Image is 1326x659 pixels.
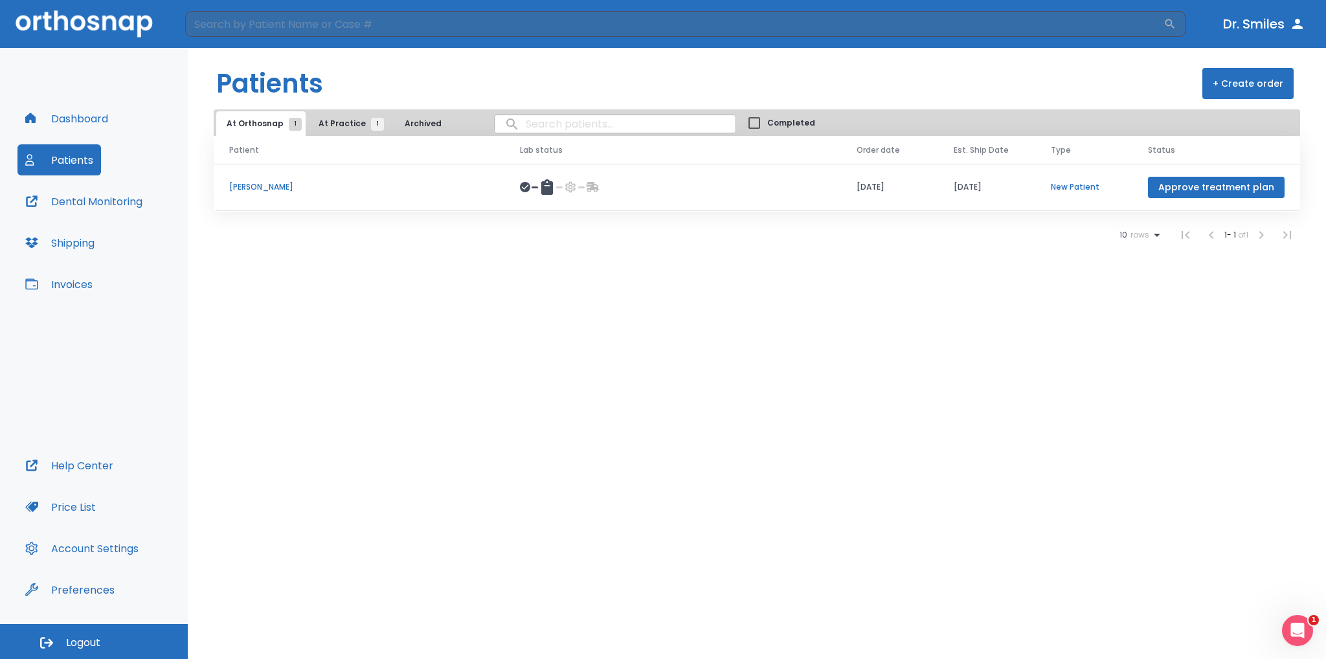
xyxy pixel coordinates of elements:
img: Orthosnap [16,10,153,37]
div: Tooltip anchor [112,584,124,596]
button: Invoices [17,269,100,300]
td: [DATE] [938,164,1035,211]
span: At Practice [319,118,377,129]
h1: Patients [216,64,323,103]
span: 1 [1309,615,1319,625]
input: search [495,111,736,137]
span: 1 - 1 [1224,229,1238,240]
span: Lab status [520,144,563,156]
p: [PERSON_NAME] [229,181,489,193]
button: Dental Monitoring [17,186,150,217]
button: Help Center [17,450,121,481]
button: Preferences [17,574,122,605]
span: At Orthosnap [227,118,295,129]
span: Completed [767,117,815,129]
iframe: Intercom live chat [1282,615,1313,646]
span: 10 [1119,230,1127,240]
td: [DATE] [841,164,938,211]
span: 1 [289,118,302,131]
span: Logout [66,636,100,650]
span: of 1 [1238,229,1248,240]
div: tabs [216,111,458,136]
span: Est. Ship Date [954,144,1009,156]
span: Type [1051,144,1071,156]
span: 1 [371,118,384,131]
button: Shipping [17,227,102,258]
button: Price List [17,491,104,522]
p: New Patient [1051,181,1117,193]
span: Patient [229,144,259,156]
input: Search by Patient Name or Case # [185,11,1163,37]
button: Account Settings [17,533,146,564]
button: Dashboard [17,103,116,134]
button: + Create order [1202,68,1294,99]
button: Dr. Smiles [1218,12,1310,36]
span: rows [1127,230,1149,240]
button: Archived [390,111,455,136]
button: Patients [17,144,101,175]
button: Approve treatment plan [1148,177,1285,198]
span: Order date [857,144,900,156]
span: Status [1148,144,1175,156]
